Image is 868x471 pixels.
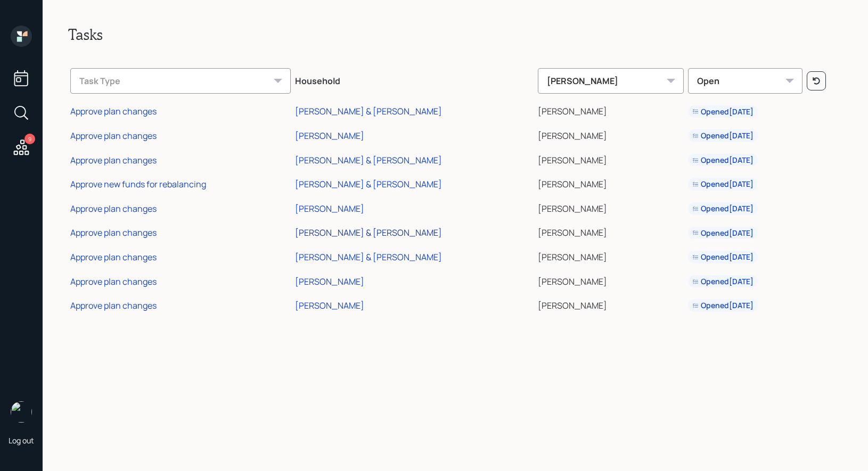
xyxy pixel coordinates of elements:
[295,154,442,166] div: [PERSON_NAME] & [PERSON_NAME]
[692,155,754,166] div: Opened [DATE]
[538,68,684,94] div: [PERSON_NAME]
[295,300,364,311] div: [PERSON_NAME]
[295,227,442,238] div: [PERSON_NAME] & [PERSON_NAME]
[692,276,754,287] div: Opened [DATE]
[70,276,157,287] div: Approve plan changes
[295,251,442,263] div: [PERSON_NAME] & [PERSON_NAME]
[295,105,442,117] div: [PERSON_NAME] & [PERSON_NAME]
[692,106,754,117] div: Opened [DATE]
[70,154,157,166] div: Approve plan changes
[692,228,754,238] div: Opened [DATE]
[295,178,442,190] div: [PERSON_NAME] & [PERSON_NAME]
[536,243,686,268] td: [PERSON_NAME]
[536,268,686,292] td: [PERSON_NAME]
[295,276,364,287] div: [PERSON_NAME]
[536,292,686,316] td: [PERSON_NAME]
[9,435,34,445] div: Log out
[692,179,754,189] div: Opened [DATE]
[295,130,364,142] div: [PERSON_NAME]
[11,401,32,423] img: treva-nostdahl-headshot.png
[70,68,291,94] div: Task Type
[295,203,364,214] div: [PERSON_NAME]
[24,134,35,144] div: 9
[536,170,686,195] td: [PERSON_NAME]
[692,203,754,214] div: Opened [DATE]
[692,300,754,311] div: Opened [DATE]
[692,130,754,141] div: Opened [DATE]
[70,300,157,311] div: Approve plan changes
[536,98,686,122] td: [PERSON_NAME]
[688,68,803,94] div: Open
[536,219,686,244] td: [PERSON_NAME]
[70,130,157,142] div: Approve plan changes
[536,146,686,171] td: [PERSON_NAME]
[70,178,206,190] div: Approve new funds for rebalancing
[68,26,842,44] h2: Tasks
[70,105,157,117] div: Approve plan changes
[293,61,536,98] th: Household
[70,203,157,214] div: Approve plan changes
[692,252,754,262] div: Opened [DATE]
[70,227,157,238] div: Approve plan changes
[536,195,686,219] td: [PERSON_NAME]
[70,251,157,263] div: Approve plan changes
[536,122,686,146] td: [PERSON_NAME]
